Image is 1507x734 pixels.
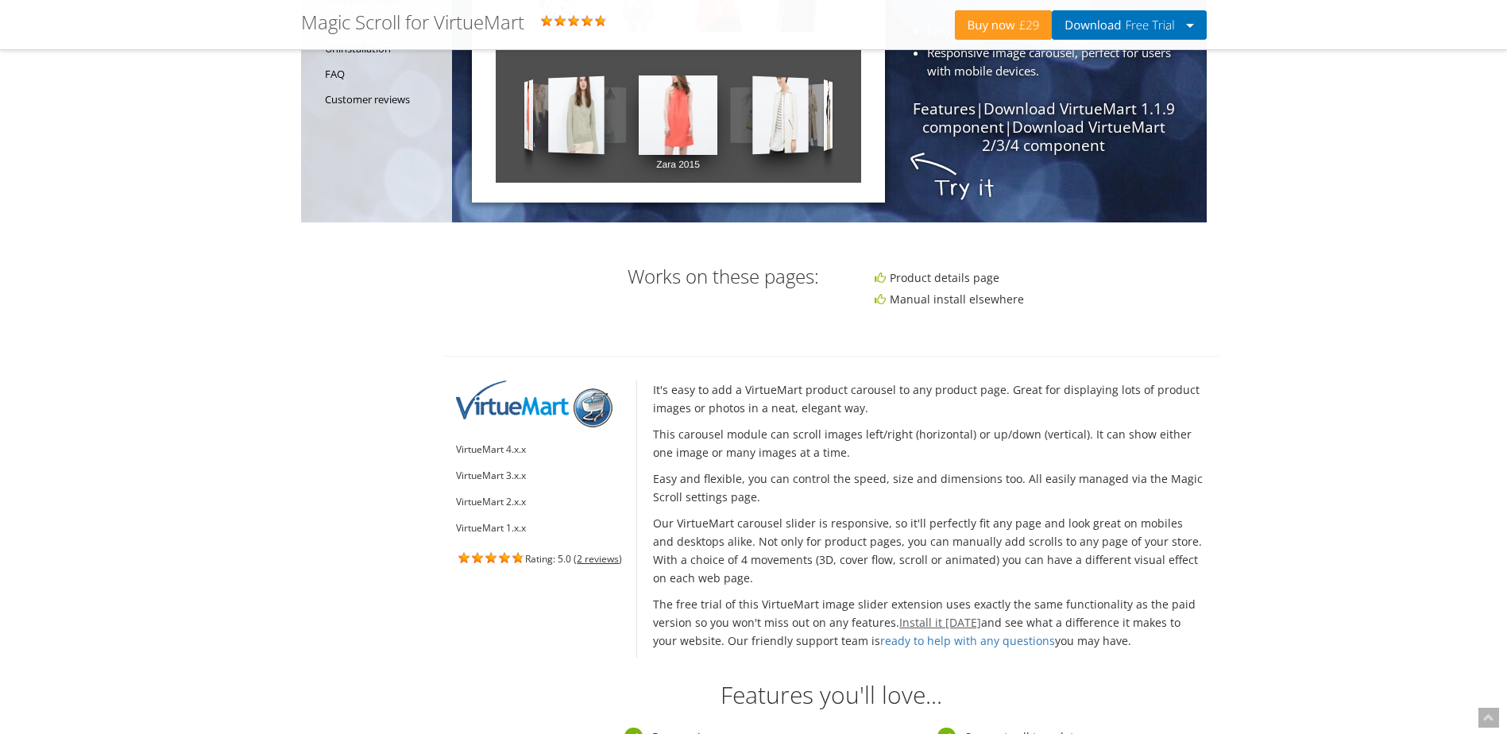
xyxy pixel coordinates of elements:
[656,155,700,174] span: Zara 2015
[456,266,820,287] h3: Works on these pages:
[456,440,625,458] li: VirtueMart 4.x.x
[1052,10,1206,40] button: DownloadFree Trial
[875,268,1204,287] li: Product details page
[639,48,718,183] a: Zara 2015
[982,117,1165,156] a: Download VirtueMart 2/3/4 component
[577,552,619,566] a: 2 reviews
[456,549,625,568] div: Rating: 5.0 ( )
[301,12,524,33] h1: Magic Scroll for VirtueMart
[456,682,1207,708] h2: Features you'll love...
[899,615,981,630] a: Install it [DATE]
[1015,19,1040,32] span: £29
[653,381,1206,417] p: It's easy to add a VirtueMart product carousel to any product page. Great for displaying lots of ...
[913,99,976,119] a: Features
[955,10,1053,40] a: Buy now£29
[325,87,444,112] a: Customer reviews
[452,100,1175,155] p: | |
[880,633,1055,648] a: ready to help with any questions
[653,595,1206,650] p: The free trial of this VirtueMart image slider extension uses exactly the same functionality as t...
[456,493,625,511] li: VirtueMart 2.x.x
[922,99,1175,137] a: Download VirtueMart 1.1.9 component
[653,514,1206,587] p: Our VirtueMart carousel slider is responsive, so it'll perfectly fit any page and look great on m...
[653,425,1206,462] p: This carousel module can scroll images left/right (horizontal) or up/down (vertical). It can show...
[875,290,1204,308] li: Manual install elsewhere
[1121,19,1174,32] span: Free Trial
[653,469,1206,506] p: Easy and flexible, you can control the speed, size and dimensions too. All easily managed via the...
[301,12,955,37] div: Rating: 5.0 ( )
[456,519,625,537] li: VirtueMart 1.x.x
[456,466,625,485] li: VirtueMart 3.x.x
[325,61,444,87] a: FAQ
